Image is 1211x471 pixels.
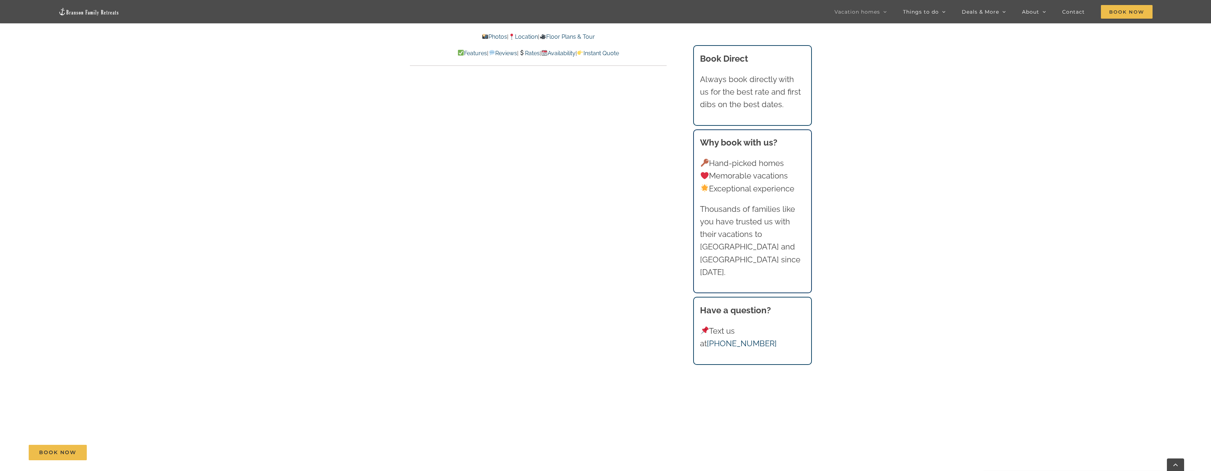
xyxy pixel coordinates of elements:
span: Vacation homes [834,9,880,14]
a: Book Now [29,445,87,460]
p: Thousands of families like you have trusted us with their vacations to [GEOGRAPHIC_DATA] and [GEO... [700,203,805,279]
p: Hand-picked homes Memorable vacations Exceptional experience [700,157,805,195]
span: Deals & More [962,9,999,14]
span: Book Now [39,449,76,456]
a: [PHONE_NUMBER] [707,339,777,348]
p: Text us at [700,325,805,350]
p: Always book directly with us for the best rate and first dibs on the best dates. [700,73,805,111]
img: Branson Family Retreats Logo [58,8,119,16]
span: About [1022,9,1039,14]
span: Contact [1062,9,1085,14]
span: Book Now [1101,5,1153,19]
img: 📌 [701,327,709,334]
span: Things to do [903,9,939,14]
strong: Have a question? [700,305,771,315]
h3: Why book with us? [700,136,805,149]
img: 🌟 [701,184,709,192]
img: ❤️ [701,172,709,180]
b: Book Direct [700,53,748,64]
img: 🔑 [701,159,709,167]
